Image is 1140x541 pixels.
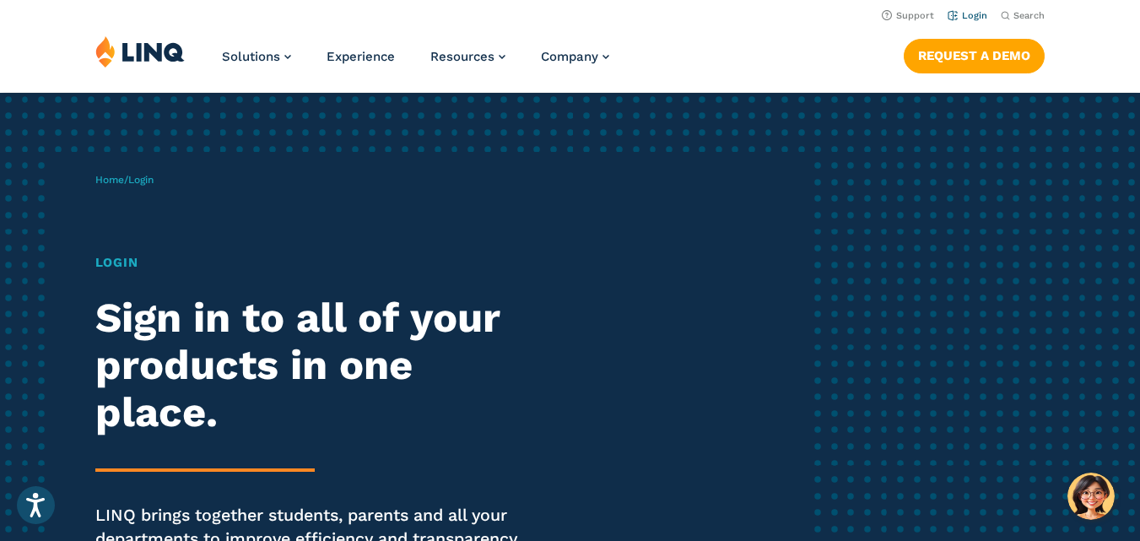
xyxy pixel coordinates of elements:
[1067,473,1115,520] button: Hello, have a question? Let’s chat.
[95,253,535,273] h1: Login
[327,49,395,64] a: Experience
[95,174,124,186] a: Home
[95,174,154,186] span: /
[1001,9,1045,22] button: Open Search Bar
[948,10,987,21] a: Login
[95,295,535,436] h2: Sign in to all of your products in one place.
[430,49,494,64] span: Resources
[128,174,154,186] span: Login
[430,49,505,64] a: Resources
[222,35,609,91] nav: Primary Navigation
[222,49,291,64] a: Solutions
[541,49,598,64] span: Company
[904,39,1045,73] a: Request a Demo
[222,49,280,64] span: Solutions
[541,49,609,64] a: Company
[95,35,185,68] img: LINQ | K‑12 Software
[1013,10,1045,21] span: Search
[904,35,1045,73] nav: Button Navigation
[882,10,934,21] a: Support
